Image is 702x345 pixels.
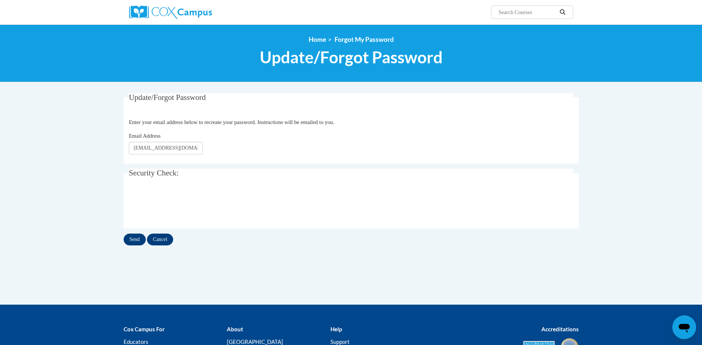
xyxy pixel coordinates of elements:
[129,6,270,19] a: Cox Campus
[541,326,579,332] b: Accreditations
[227,326,243,332] b: About
[129,119,334,125] span: Enter your email address below to recreate your password. Instructions will be emailed to you.
[124,234,146,245] input: Send
[129,133,161,139] span: Email Address
[129,142,203,154] input: Email
[124,326,165,332] b: Cox Campus For
[335,36,394,43] span: Forgot My Password
[672,315,696,339] iframe: Button to launch messaging window
[330,326,342,332] b: Help
[129,190,241,219] iframe: reCAPTCHA
[330,338,350,345] a: Support
[147,234,173,245] input: Cancel
[557,8,568,17] button: Search
[129,93,206,102] span: Update/Forgot Password
[129,6,212,19] img: Cox Campus
[129,168,179,177] span: Security Check:
[124,338,148,345] a: Educators
[309,36,326,43] a: Home
[498,8,557,17] input: Search Courses
[227,338,283,345] a: [GEOGRAPHIC_DATA]
[260,47,443,67] span: Update/Forgot Password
